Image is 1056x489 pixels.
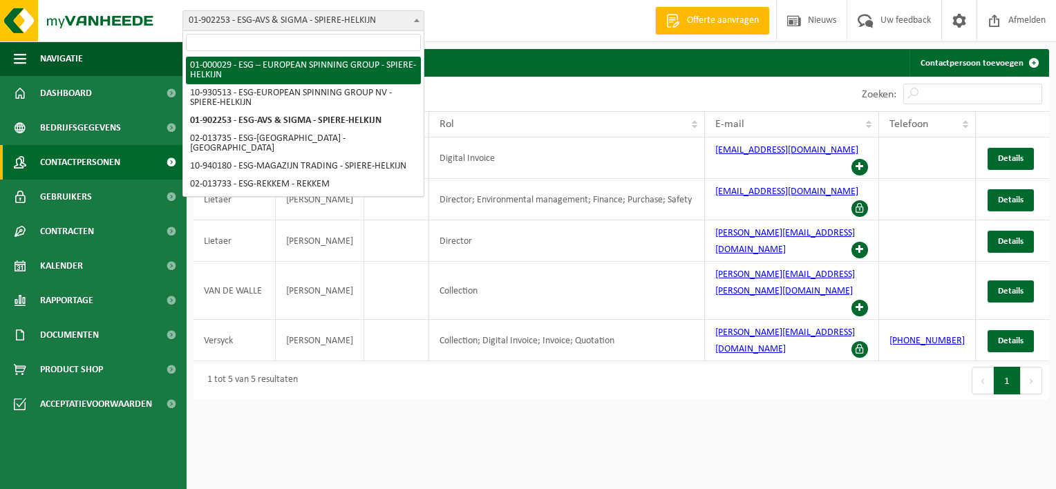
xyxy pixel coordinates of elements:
a: [PHONE_NUMBER] [889,336,965,346]
span: Details [998,154,1024,163]
li: 10-930513 - ESG-EUROPEAN SPINNING GROUP NV - SPIERE-HELKIJN [186,84,421,112]
td: Lietaer [194,179,276,220]
td: Lietaer [194,220,276,262]
td: VAN DE WALLE [194,262,276,320]
a: Details [988,330,1034,352]
li: 10-940180 - ESG-MAGAZIJN TRADING - SPIERE-HELKIJN [186,157,421,175]
button: 1 [994,367,1021,394]
span: Contactpersonen [40,145,120,180]
span: Acceptatievoorwaarden [40,387,152,421]
button: Previous [972,367,994,394]
td: Collection [429,262,705,320]
td: Director; Environmental management; Finance; Purchase; Safety [429,179,705,220]
span: Bedrijfsgegevens [40,111,121,145]
a: [EMAIL_ADDRESS][DOMAIN_NAME] [715,145,858,155]
td: [PERSON_NAME] [276,320,364,361]
a: [PERSON_NAME][EMAIL_ADDRESS][PERSON_NAME][DOMAIN_NAME] [715,269,855,296]
a: Details [988,231,1034,253]
span: Details [998,195,1024,204]
li: 02-013735 - ESG-[GEOGRAPHIC_DATA] - [GEOGRAPHIC_DATA] [186,130,421,157]
span: Details [998,287,1024,296]
span: Navigatie [40,41,83,76]
td: Versyck [194,320,276,361]
span: Rol [440,119,454,130]
span: Rapportage [40,283,93,318]
span: Telefoon [889,119,928,130]
li: 02-013733 - ESG-REKKEM - REKKEM [186,175,421,193]
a: Offerte aanvragen [655,7,769,35]
td: [PERSON_NAME] [276,179,364,220]
span: Kalender [40,249,83,283]
label: Zoeken: [862,89,896,100]
a: [PERSON_NAME][EMAIL_ADDRESS][DOMAIN_NAME] [715,228,855,255]
a: Details [988,148,1034,170]
div: 1 tot 5 van 5 resultaten [200,368,298,393]
a: [EMAIL_ADDRESS][DOMAIN_NAME] [715,186,858,197]
a: [PERSON_NAME][EMAIL_ADDRESS][DOMAIN_NAME] [715,327,855,354]
span: Product Shop [40,352,103,387]
span: 01-902253 - ESG-AVS & SIGMA - SPIERE-HELKIJN [182,10,424,31]
span: Documenten [40,318,99,352]
td: [PERSON_NAME] [276,220,364,262]
span: Dashboard [40,76,92,111]
span: Gebruikers [40,180,92,214]
button: Next [1021,367,1042,394]
a: Contactpersoon toevoegen [909,49,1048,77]
span: Contracten [40,214,94,249]
td: [PERSON_NAME] [276,262,364,320]
span: Details [998,237,1024,246]
td: Director [429,220,705,262]
span: Details [998,336,1024,345]
li: 01-000029 - ESG – EUROPEAN SPINNING GROUP - SPIERE-HELKIJN [186,57,421,84]
td: Digital Invoice [429,137,705,179]
a: Details [988,189,1034,211]
td: Collection; Digital Invoice; Invoice; Quotation [429,320,705,361]
a: Details [988,280,1034,303]
li: 01-902253 - ESG-AVS & SIGMA - SPIERE-HELKIJN [186,112,421,130]
span: E-mail [715,119,744,130]
span: Offerte aanvragen [683,14,762,28]
span: 01-902253 - ESG-AVS & SIGMA - SPIERE-HELKIJN [183,11,424,30]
